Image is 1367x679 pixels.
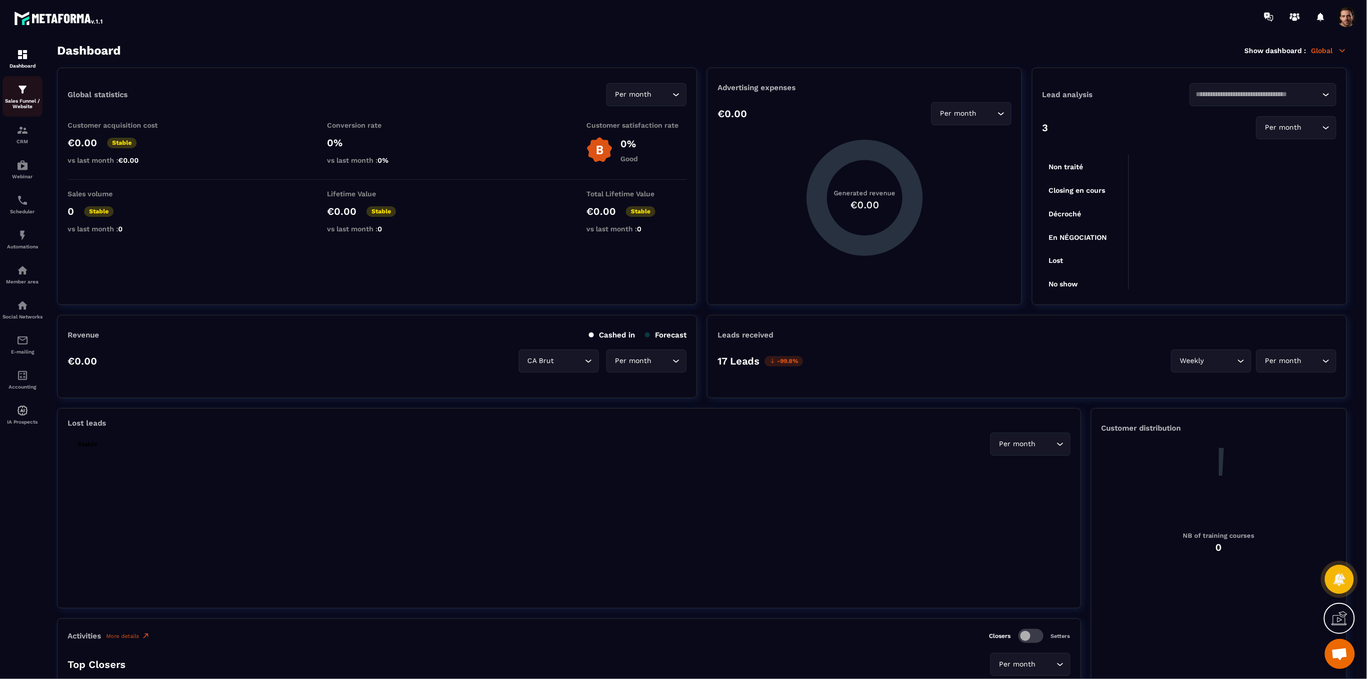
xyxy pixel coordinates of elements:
img: automations [17,229,29,241]
p: vs last month : [68,156,168,164]
input: Search for option [556,356,582,367]
img: automations [17,405,29,417]
p: -99.8% [765,356,803,367]
div: Search for option [519,350,599,373]
p: Show dashboard : [1245,47,1306,55]
h3: Dashboard [57,44,121,58]
span: 0% [378,156,389,164]
p: Customer satisfaction rate [586,121,687,129]
p: Closers [989,632,1011,639]
a: formationformationDashboard [3,41,43,76]
p: Revenue [68,330,99,339]
span: CA Brut [525,356,556,367]
input: Search for option [1304,356,1320,367]
div: Search for option [990,433,1071,456]
p: IA Prospects [3,419,43,425]
input: Search for option [1038,439,1054,450]
p: E-mailing [3,349,43,355]
p: Customer acquisition cost [68,121,168,129]
p: €0.00 [68,137,97,149]
p: Sales Funnel / Website [3,98,43,109]
div: Search for option [1171,350,1251,373]
div: Search for option [1256,116,1336,139]
p: Setters [1051,633,1071,639]
img: formation [17,49,29,61]
span: Per month [613,356,654,367]
span: Per month [997,659,1038,670]
input: Search for option [1038,659,1054,670]
span: 0 [378,225,382,233]
span: 0 [637,225,641,233]
p: Lead analysis [1043,90,1190,99]
p: Sales volume [68,190,168,198]
p: Scheduler [3,209,43,214]
a: formationformationCRM [3,117,43,152]
p: Conversion rate [327,121,427,129]
p: Accounting [3,384,43,390]
span: Per month [1263,122,1304,133]
span: Per month [997,439,1038,450]
img: logo [14,9,104,27]
p: Lost leads [68,419,106,428]
img: narrow-up-right-o.6b7c60e2.svg [142,632,150,640]
a: schedulerschedulerScheduler [3,187,43,222]
div: Search for option [990,653,1071,676]
p: Stable [626,206,655,217]
p: 0% [620,138,638,150]
input: Search for option [1196,89,1320,100]
div: Search for option [1190,83,1337,106]
p: 3 [1043,122,1049,134]
p: Good [620,155,638,163]
a: Mở cuộc trò chuyện [1325,639,1355,669]
p: Dashboard [3,63,43,69]
p: Top Closers [68,658,126,670]
div: Search for option [606,83,687,106]
p: Stable [73,439,102,450]
tspan: Closing en cours [1049,186,1106,195]
p: vs last month : [327,156,427,164]
a: accountantaccountantAccounting [3,362,43,397]
p: Global [1311,46,1347,55]
p: 0% [327,137,427,149]
p: Total Lifetime Value [586,190,687,198]
p: Global statistics [68,90,128,99]
img: b-badge-o.b3b20ee6.svg [586,137,613,163]
p: Member area [3,279,43,284]
p: CRM [3,139,43,144]
input: Search for option [654,356,670,367]
tspan: Décroché [1049,210,1082,218]
tspan: En NÉGOCIATION [1049,233,1107,241]
p: vs last month : [327,225,427,233]
input: Search for option [1206,356,1235,367]
p: Advertising expenses [718,83,1011,92]
p: Stable [107,138,137,148]
img: email [17,334,29,347]
img: social-network [17,299,29,311]
p: €0.00 [68,355,97,367]
div: Search for option [1256,350,1336,373]
div: Search for option [931,102,1011,125]
img: automations [17,264,29,276]
p: 0 [68,205,74,217]
tspan: No show [1049,280,1079,288]
input: Search for option [654,89,670,100]
p: Automations [3,244,43,249]
tspan: Non traité [1049,163,1084,171]
p: €0.00 [586,205,616,217]
a: More details [106,632,150,640]
p: Activities [68,631,101,640]
a: automationsautomationsAutomations [3,222,43,257]
p: Lifetime Value [327,190,427,198]
img: formation [17,84,29,96]
span: Per month [613,89,654,100]
div: Search for option [606,350,687,373]
p: vs last month : [586,225,687,233]
span: Per month [1263,356,1304,367]
a: emailemailE-mailing [3,327,43,362]
p: €0.00 [718,108,747,120]
p: 17 Leads [718,355,760,367]
p: Customer distribution [1102,424,1336,433]
img: scheduler [17,194,29,206]
img: accountant [17,370,29,382]
p: Leads received [718,330,773,339]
